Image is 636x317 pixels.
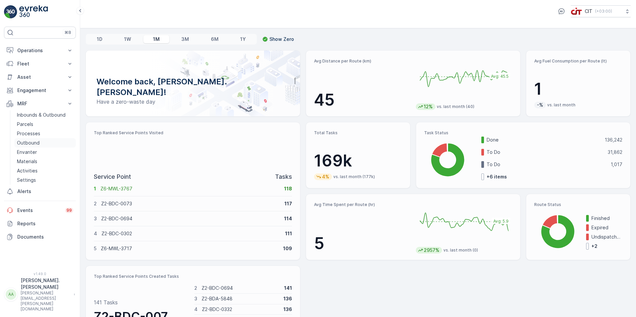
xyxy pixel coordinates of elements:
p: [PERSON_NAME].[PERSON_NAME] [21,277,71,290]
p: Processes [17,130,40,137]
img: cit-logo_pOk6rL0.png [571,8,582,15]
p: vs. last month (0) [443,248,478,253]
p: Z2-BDC-0073 [101,200,280,207]
p: 2957% [423,247,440,254]
p: Avg Distance per Route (km) [314,58,410,64]
p: 6M [211,36,219,43]
p: Z2-BDC-0694 [202,285,280,291]
p: Have a zero-waste day [96,98,289,106]
p: Fleet [17,60,63,67]
p: Total Tasks [314,130,402,136]
p: 4 [94,230,97,237]
p: 5 [94,245,96,252]
p: 141 Tasks [94,298,118,306]
p: To Do [487,149,603,156]
p: Tasks [275,172,292,181]
p: Documents [17,234,73,240]
button: MRF [4,97,76,110]
p: CIT [585,8,592,15]
p: MRF [17,100,63,107]
p: + 6 items [487,173,507,180]
p: Avg Time Spent per Route (hr) [314,202,410,207]
a: Events99 [4,204,76,217]
p: Service Point [94,172,131,181]
p: Activities [17,167,38,174]
p: 141 [284,285,292,291]
p: 111 [285,230,292,237]
p: 1Y [240,36,246,43]
p: 45 [314,90,410,110]
p: Welcome back, [PERSON_NAME].[PERSON_NAME]! [96,76,289,98]
p: Outbound [17,140,40,146]
p: 1 [94,185,96,192]
p: Top Ranked Service Points Visited [94,130,292,136]
p: Done [487,137,600,143]
p: vs. last month [547,102,575,108]
p: 31,862 [608,149,622,156]
p: Alerts [17,188,73,195]
p: To Do [487,161,606,168]
img: logo_light-DOdMpM7g.png [19,5,48,19]
p: Expired [591,224,622,231]
p: Show Zero [269,36,294,43]
p: Envanter [17,149,37,156]
p: 109 [283,245,292,252]
p: Settings [17,177,36,183]
a: Reports [4,217,76,230]
p: Operations [17,47,63,54]
p: 4% [321,173,330,180]
p: 3 [94,215,97,222]
button: Engagement [4,84,76,97]
p: Z2-BDA-5848 [202,295,279,302]
p: 1 [534,79,622,99]
a: Processes [14,129,76,138]
button: AA[PERSON_NAME].[PERSON_NAME][PERSON_NAME][EMAIL_ADDRESS][PERSON_NAME][DOMAIN_NAME] [4,277,76,312]
p: 118 [284,185,292,192]
p: Inbounds & Outbound [17,112,66,118]
p: vs. last month (40) [437,104,474,109]
img: logo [4,5,17,19]
p: Z2-BDC-0302 [101,230,281,237]
p: 136 [283,306,292,313]
p: 2 [94,200,97,207]
span: v 1.49.0 [4,272,76,276]
p: Finished [591,215,622,222]
p: 2 [194,285,197,291]
p: ⌘B [65,30,71,35]
button: Operations [4,44,76,57]
p: Z6-MWL-3767 [100,185,280,192]
a: Envanter [14,148,76,157]
p: Z6-MWL-3717 [101,245,279,252]
p: Z2-BDC-0694 [101,215,280,222]
p: + 2 [591,243,597,250]
p: Asset [17,74,63,80]
p: 114 [284,215,292,222]
button: Fleet [4,57,76,70]
p: 136 [283,295,292,302]
p: -% [536,102,544,108]
p: 12% [423,103,433,110]
a: Outbound [14,138,76,148]
a: Documents [4,230,76,244]
p: [PERSON_NAME][EMAIL_ADDRESS][PERSON_NAME][DOMAIN_NAME] [21,290,71,312]
p: 1M [153,36,160,43]
button: Asset [4,70,76,84]
p: 169k [314,151,402,171]
a: Activities [14,166,76,175]
a: Inbounds & Outbound [14,110,76,120]
a: Alerts [4,185,76,198]
p: Z2-BDC-0332 [202,306,279,313]
p: vs. last month (177k) [333,174,375,179]
p: Engagement [17,87,63,94]
p: 117 [284,200,292,207]
p: 136,242 [605,137,622,143]
p: Events [17,207,61,214]
p: Undispatched [591,234,622,240]
a: Settings [14,175,76,185]
p: Reports [17,220,73,227]
p: Materials [17,158,37,165]
p: Top Ranked Service Points Created Tasks [94,274,292,279]
p: 5 [314,234,410,254]
div: AA [6,289,16,300]
p: Route Status [534,202,622,207]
